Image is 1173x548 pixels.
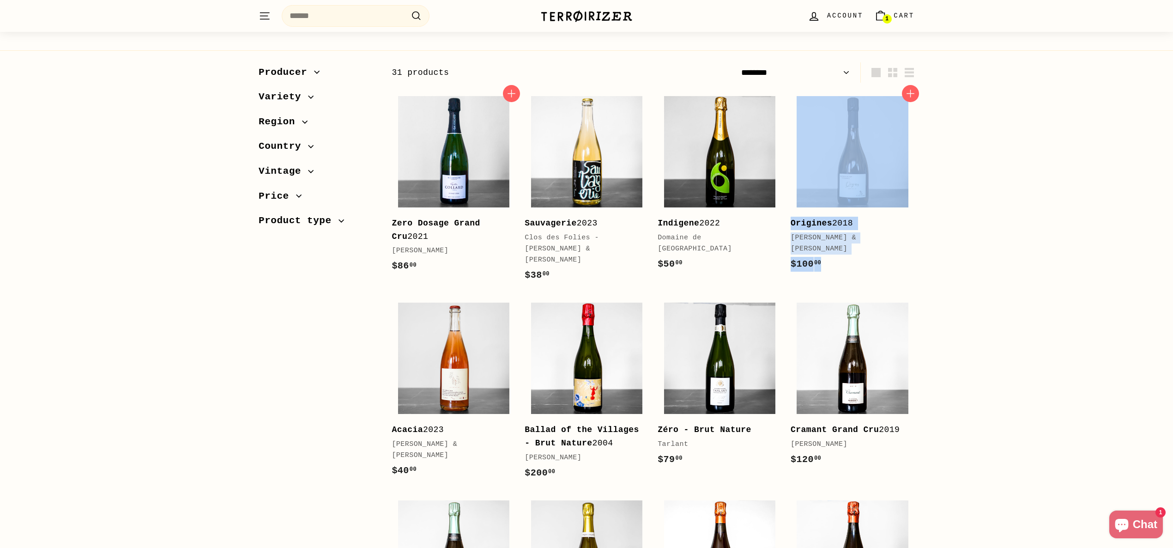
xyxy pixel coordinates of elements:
div: Domaine de [GEOGRAPHIC_DATA] [658,232,772,255]
span: $86 [392,261,417,271]
span: Product type [259,213,339,229]
button: Variety [259,87,377,112]
span: Variety [259,89,308,105]
span: Account [827,11,863,21]
h1: Bubbles [259,16,914,34]
b: Zéro - Brut Nature [658,425,751,434]
sup: 00 [676,260,683,266]
b: Ballad of the Villages - Brut Nature [525,425,639,448]
sup: 00 [814,455,821,462]
div: 2022 [658,217,772,230]
sup: 00 [676,455,683,462]
div: [PERSON_NAME] [392,245,506,256]
button: Country [259,136,377,161]
div: [PERSON_NAME] [791,439,905,450]
span: Producer [259,65,314,80]
button: Product type [259,211,377,236]
div: [PERSON_NAME] & [PERSON_NAME] [791,232,905,255]
b: Sauvagerie [525,219,577,228]
span: Country [259,139,308,154]
a: Cart [869,2,920,30]
button: Vintage [259,161,377,186]
div: Clos des Folies - [PERSON_NAME] & [PERSON_NAME] [525,232,639,266]
sup: 00 [410,262,417,268]
span: Region [259,114,302,130]
div: 2021 [392,217,506,244]
sup: 00 [548,469,555,475]
a: Zero Dosage Grand Cru2021[PERSON_NAME] [392,90,515,283]
inbox-online-store-chat: Shopify online store chat [1106,511,1166,541]
div: 2018 [791,217,905,230]
span: $40 [392,465,417,476]
a: Origines2018[PERSON_NAME] & [PERSON_NAME] [791,90,914,280]
div: 2023 [392,423,506,437]
sup: 00 [543,271,550,277]
span: Cart [894,11,914,21]
span: Price [259,189,296,204]
div: Tarlant [658,439,772,450]
div: 31 products [392,66,653,79]
a: Account [802,2,869,30]
sup: 00 [814,260,821,266]
a: Zéro - Brut Nature Tarlant [658,297,781,476]
sup: 00 [410,466,417,473]
a: Ballad of the Villages - Brut Nature2004[PERSON_NAME] [525,297,648,490]
b: Zero Dosage Grand Cru [392,219,480,241]
span: Vintage [259,164,308,179]
span: $120 [791,454,821,465]
button: Region [259,112,377,137]
span: $50 [658,259,683,269]
b: Origines [791,219,832,228]
span: $200 [525,468,555,478]
div: [PERSON_NAME] [525,452,639,463]
a: Sauvagerie2023Clos des Folies - [PERSON_NAME] & [PERSON_NAME] [525,90,648,292]
span: $100 [791,259,821,269]
button: Producer [259,62,377,87]
div: [PERSON_NAME] & [PERSON_NAME] [392,439,506,461]
a: Cramant Grand Cru2019[PERSON_NAME] [791,297,914,476]
div: 2004 [525,423,639,450]
a: Acacia2023[PERSON_NAME] & [PERSON_NAME] [392,297,515,487]
b: Indigene [658,219,699,228]
span: 1 [885,16,889,22]
div: 2023 [525,217,639,230]
b: Cramant Grand Cru [791,425,879,434]
div: 2019 [791,423,905,437]
b: Acacia [392,425,423,434]
button: Price [259,186,377,211]
span: $79 [658,454,683,465]
a: Indigene2022Domaine de [GEOGRAPHIC_DATA] [658,90,781,280]
span: $38 [525,270,550,280]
